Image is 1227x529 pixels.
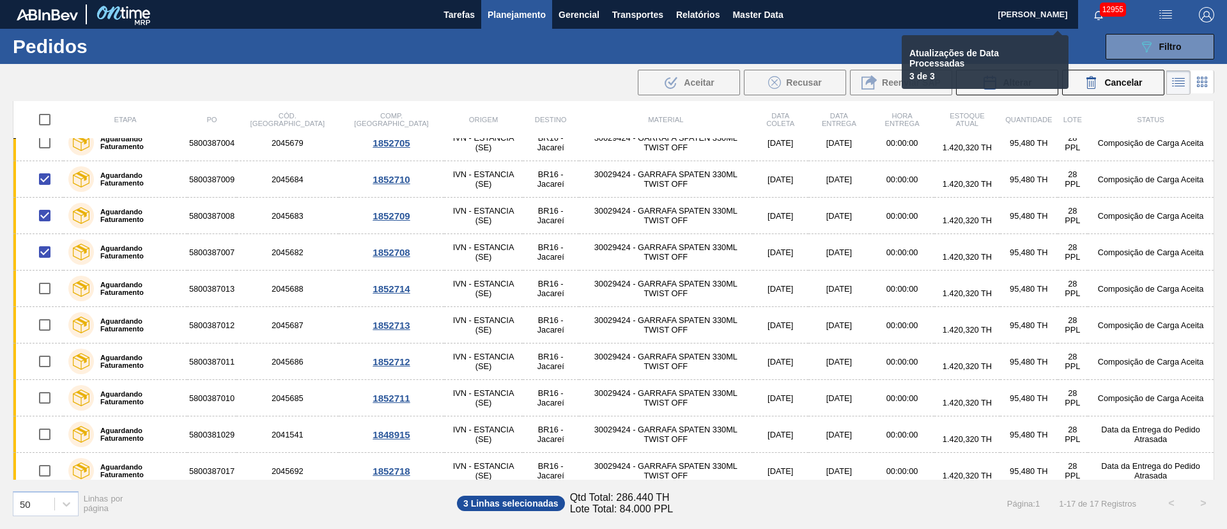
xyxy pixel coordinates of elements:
[1062,70,1164,95] button: Cancelar
[13,161,1214,198] a: Aguardando Faturamento58003870092045684IVN - ESTANCIA (SE)BR16 - Jacareí30029424 - GARRAFA SPATEN...
[753,307,808,343] td: [DATE]
[1000,307,1057,343] td: 95,480 TH
[94,317,182,333] label: Aguardando Faturamento
[753,453,808,489] td: [DATE]
[808,453,870,489] td: [DATE]
[1058,198,1088,234] td: 28 PPL
[94,427,182,442] label: Aguardando Faturamento
[579,234,753,271] td: 30029424 - GARRAFA SPATEN 330ML TWIST OFF
[341,320,443,331] div: 1852713
[808,234,870,271] td: [DATE]
[1058,343,1088,380] td: 28 PPL
[753,198,808,234] td: [DATE]
[1058,161,1088,198] td: 28 PPL
[341,356,443,367] div: 1852712
[236,453,339,489] td: 2045692
[1000,380,1057,416] td: 95,480 TH
[753,234,808,271] td: [DATE]
[943,398,992,407] span: 1.420,320 TH
[187,380,236,416] td: 5800387010
[909,48,1045,68] p: Atualizações de Data Processadas
[444,125,522,161] td: IVN - ESTANCIA (SE)
[579,161,753,198] td: 30029424 - GARRAFA SPATEN 330ML TWIST OFF
[1088,198,1214,234] td: Composição de Carga Aceita
[1058,234,1088,271] td: 28 PPL
[1158,7,1173,22] img: userActions
[612,7,663,22] span: Transportes
[1058,125,1088,161] td: 28 PPL
[444,271,522,307] td: IVN - ESTANCIA (SE)
[943,216,992,225] span: 1.420,320 TH
[1199,7,1214,22] img: Logout
[753,380,808,416] td: [DATE]
[1088,453,1214,489] td: Data da Entrega do Pedido Atrasada
[444,307,522,343] td: IVN - ESTANCIA (SE)
[808,307,870,343] td: [DATE]
[882,77,941,88] span: Reenviar SAP
[943,252,992,262] span: 1.420,320 TH
[523,416,579,453] td: BR16 - Jacareí
[457,496,565,511] span: 3 Linhas selecionadas
[676,7,720,22] span: Relatórios
[236,380,339,416] td: 2045685
[13,271,1214,307] a: Aguardando Faturamento58003870132045688IVN - ESTANCIA (SE)BR16 - Jacareí30029424 - GARRAFA SPATEN...
[579,416,753,453] td: 30029424 - GARRAFA SPATEN 330ML TWIST OFF
[523,125,579,161] td: BR16 - Jacareí
[870,234,934,271] td: 00:00:00
[1000,161,1057,198] td: 95,480 TH
[341,393,443,404] div: 1852711
[341,210,443,221] div: 1852709
[1088,343,1214,380] td: Composição de Carga Aceita
[13,416,1214,453] a: Aguardando Faturamento58003810292041541IVN - ESTANCIA (SE)BR16 - Jacareí30029424 - GARRAFA SPATEN...
[808,161,870,198] td: [DATE]
[187,271,236,307] td: 5800387013
[187,343,236,380] td: 5800387011
[354,112,428,127] span: Comp. [GEOGRAPHIC_DATA]
[808,343,870,380] td: [DATE]
[808,271,870,307] td: [DATE]
[341,247,443,258] div: 1852708
[1058,453,1088,489] td: 28 PPL
[1159,42,1182,52] span: Filtro
[870,307,934,343] td: 00:00:00
[850,70,952,95] button: Reenviar SAP
[535,116,567,123] span: Destino
[523,307,579,343] td: BR16 - Jacareí
[187,453,236,489] td: 5800387017
[1000,125,1057,161] td: 95,480 TH
[523,343,579,380] td: BR16 - Jacareí
[488,7,546,22] span: Planejamento
[1088,307,1214,343] td: Composição de Carga Aceita
[1088,161,1214,198] td: Composição de Carga Aceita
[943,143,992,152] span: 1.420,320 TH
[943,288,992,298] span: 1.420,320 TH
[13,307,1214,343] a: Aguardando Faturamento58003870122045687IVN - ESTANCIA (SE)BR16 - Jacareí30029424 - GARRAFA SPATEN...
[870,161,934,198] td: 00:00:00
[870,380,934,416] td: 00:00:00
[1187,487,1219,519] button: >
[523,198,579,234] td: BR16 - Jacareí
[786,77,821,88] span: Recusar
[236,271,339,307] td: 2045688
[1063,116,1082,123] span: Lote
[236,307,339,343] td: 2045687
[236,161,339,198] td: 2045684
[744,70,846,95] div: Recusar
[1059,499,1136,509] span: 1 - 17 de 17 Registros
[1166,70,1191,95] div: Visão em Lista
[84,494,123,513] span: Linhas por página
[187,416,236,453] td: 5800381029
[1088,125,1214,161] td: Composição de Carga Aceita
[236,416,339,453] td: 2041541
[870,343,934,380] td: 00:00:00
[648,116,683,123] span: Material
[1191,70,1214,95] div: Visão em Cards
[444,343,522,380] td: IVN - ESTANCIA (SE)
[570,492,670,503] span: Qtd Total: 286.440 TH
[579,343,753,380] td: 30029424 - GARRAFA SPATEN 330ML TWIST OFF
[13,39,204,54] h1: Pedidos
[94,354,182,369] label: Aguardando Faturamento
[444,416,522,453] td: IVN - ESTANCIA (SE)
[579,271,753,307] td: 30029424 - GARRAFA SPATEN 330ML TWIST OFF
